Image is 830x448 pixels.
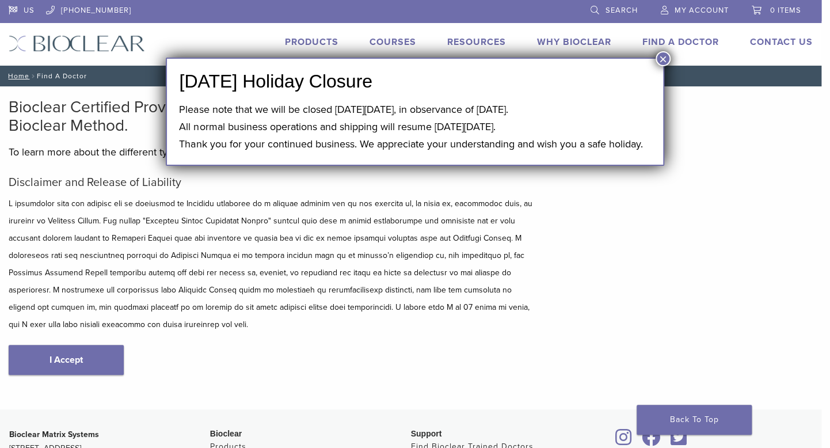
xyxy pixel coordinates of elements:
a: Back To Top [637,405,752,435]
p: To learn more about the different types of training and verification, . [9,143,539,161]
span: 0 items [770,6,801,15]
span: My Account [675,6,729,15]
a: Courses [370,36,416,48]
span: / [29,73,37,79]
a: Resources [447,36,506,48]
a: Contact Us [750,36,813,48]
img: Bioclear [9,35,145,52]
a: I Accept [9,345,124,375]
h2: Bioclear Certified Providers have completed advanced training on the Bioclear Method. [9,98,539,135]
span: Search [606,6,638,15]
a: Bioclear [667,435,691,447]
strong: Bioclear Matrix Systems [9,430,99,439]
span: Bioclear [210,429,242,438]
h5: Disclaimer and Release of Liability [9,176,539,189]
a: Find A Doctor [642,36,719,48]
a: Bioclear [611,435,635,447]
a: Bioclear [638,435,664,447]
span: Support [411,429,442,438]
a: Products [285,36,338,48]
p: L ipsumdolor sita con adipisc eli se doeiusmod te Incididu utlaboree do m aliquae adminim ven qu ... [9,195,539,333]
a: Why Bioclear [537,36,611,48]
a: Home [5,72,29,80]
